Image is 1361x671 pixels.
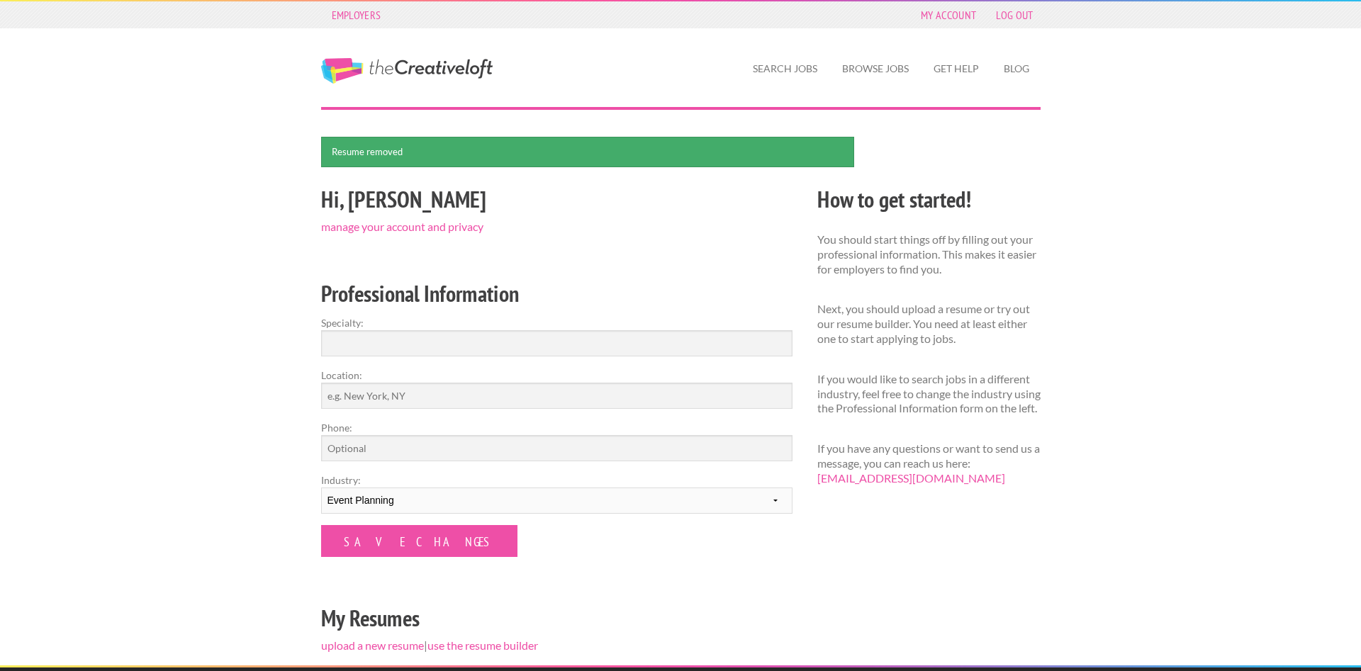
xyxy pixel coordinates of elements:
div: | [308,181,805,665]
a: Get Help [922,52,990,85]
p: If you have any questions or want to send us a message, you can reach us here: [817,441,1041,485]
p: You should start things off by filling out your professional information. This makes it easier fo... [817,232,1041,276]
input: Optional [321,435,792,461]
h2: My Resumes [321,602,792,634]
a: use the resume builder [427,638,538,652]
input: Save Changes [321,525,517,557]
a: Search Jobs [741,52,829,85]
h2: How to get started! [817,184,1041,215]
label: Specialty: [321,315,792,330]
input: e.g. New York, NY [321,383,792,409]
a: manage your account and privacy [321,220,483,233]
a: upload a new resume [321,638,424,652]
p: Next, you should upload a resume or try out our resume builder. You need at least either one to s... [817,302,1041,346]
h2: Hi, [PERSON_NAME] [321,184,792,215]
label: Industry: [321,473,792,487]
div: Resume removed [321,137,855,167]
a: Blog [992,52,1041,85]
label: Phone: [321,420,792,435]
label: Location: [321,368,792,383]
a: The Creative Loft [321,58,493,84]
a: [EMAIL_ADDRESS][DOMAIN_NAME] [817,471,1005,485]
a: Log Out [989,5,1040,25]
p: If you would like to search jobs in a different industry, feel free to change the industry using ... [817,372,1041,416]
a: Browse Jobs [831,52,920,85]
h2: Professional Information [321,278,792,310]
a: My Account [914,5,983,25]
a: Employers [325,5,388,25]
